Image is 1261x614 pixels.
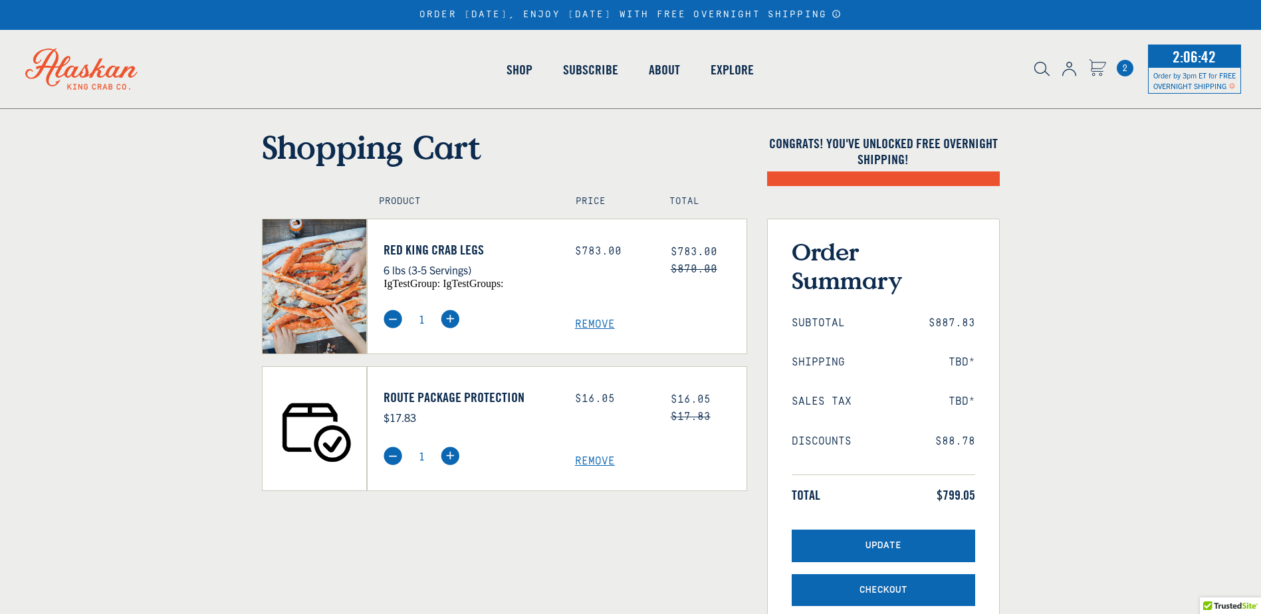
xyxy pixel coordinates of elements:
[7,30,156,108] img: Alaskan King Crab Co. logo
[575,455,746,468] a: Remove
[671,263,717,275] s: $870.00
[792,356,845,369] span: Shipping
[1153,70,1236,90] span: Order by 3pm ET for FREE OVERNIGHT SHIPPING
[419,9,842,21] div: ORDER [DATE], ENJOY [DATE] WITH FREE OVERNIGHT SHIPPING
[443,278,503,289] span: igTestGroups:
[929,317,975,330] span: $887.83
[576,196,641,207] h4: Price
[792,237,975,294] h3: Order Summary
[792,487,820,503] span: Total
[865,540,901,552] span: Update
[695,32,769,108] a: Explore
[860,585,907,596] span: Checkout
[263,367,367,490] img: Route Package Protection - $17.83
[384,278,440,289] span: igTestGroup:
[671,393,711,405] span: $16.05
[548,32,633,108] a: Subscribe
[384,261,555,278] p: 6 lbs (3-5 Servings)
[441,310,459,328] img: plus
[792,435,852,448] span: Discounts
[1089,59,1106,78] a: Cart
[671,411,711,423] s: $17.83
[792,395,852,408] span: Sales Tax
[1117,60,1133,76] span: 2
[379,196,547,207] h4: Product
[384,389,555,405] a: Route Package Protection
[1034,62,1050,76] img: search
[441,447,459,465] img: plus
[1169,43,1219,70] span: 2:06:42
[1229,81,1235,90] span: Shipping Notice Icon
[832,9,842,19] a: Announcement Bar Modal
[575,245,651,258] div: $783.00
[384,310,402,328] img: minus
[633,32,695,108] a: About
[262,128,747,166] h1: Shopping Cart
[792,574,975,607] button: Checkout
[1117,60,1133,76] a: Cart
[491,32,548,108] a: Shop
[792,530,975,562] button: Update
[384,242,555,258] a: Red King Crab Legs
[792,317,845,330] span: Subtotal
[575,393,651,405] div: $16.05
[575,318,746,331] a: Remove
[935,435,975,448] span: $88.78
[671,246,717,258] span: $783.00
[669,196,735,207] h4: Total
[937,487,975,503] span: $799.05
[384,409,555,426] p: $17.83
[384,447,402,465] img: minus
[1062,62,1076,76] img: account
[263,219,367,354] img: Red King Crab Legs - 6 lbs (3-5 Servings)
[767,136,1000,167] h4: Congrats! You've unlocked FREE OVERNIGHT SHIPPING!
